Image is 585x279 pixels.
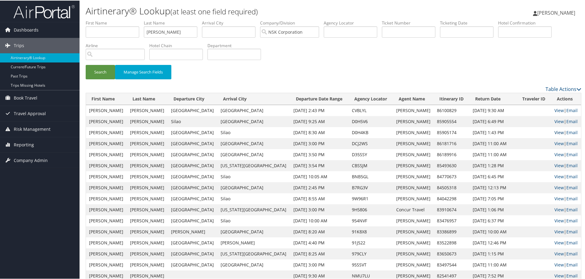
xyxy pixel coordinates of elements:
[13,4,75,18] img: airportal-logo.png
[14,22,39,37] span: Dashboards
[86,160,127,171] td: [PERSON_NAME]
[554,162,564,168] a: View
[393,115,434,126] td: [PERSON_NAME]
[434,259,470,270] td: 83497544
[470,126,517,138] td: [DATE] 1:43 PM
[86,182,127,193] td: [PERSON_NAME]
[434,248,470,259] td: 83650673
[14,152,48,168] span: Company Admin
[566,118,578,124] a: Email
[551,104,581,115] td: |
[393,226,434,237] td: [PERSON_NAME]
[127,182,168,193] td: [PERSON_NAME]
[349,226,393,237] td: 91K8X8
[168,149,218,160] td: [GEOGRAPHIC_DATA]
[290,92,349,104] th: Departure Date Range: activate to sort column ascending
[470,215,517,226] td: [DATE] 6:37 PM
[218,104,290,115] td: [GEOGRAPHIC_DATA]
[434,215,470,226] td: 83476957
[218,226,290,237] td: [GEOGRAPHIC_DATA]
[470,248,517,259] td: [DATE] 1:15 PM
[218,182,290,193] td: [GEOGRAPHIC_DATA]
[470,259,517,270] td: [DATE] 11:00 AM
[440,19,498,25] label: Ticketing Date
[218,126,290,138] td: Silao
[551,115,581,126] td: |
[551,182,581,193] td: |
[127,193,168,204] td: [PERSON_NAME]
[349,149,393,160] td: D35SSY
[168,115,218,126] td: Silao
[86,226,127,237] td: [PERSON_NAME]
[434,138,470,149] td: 86181716
[551,237,581,248] td: |
[470,237,517,248] td: [DATE] 12:46 PM
[434,182,470,193] td: 84505318
[554,107,564,113] a: View
[434,126,470,138] td: 85905174
[168,237,218,248] td: [GEOGRAPHIC_DATA]
[260,19,324,25] label: Company/Division
[554,250,564,256] a: View
[127,92,168,104] th: Last Name: activate to sort column ascending
[86,149,127,160] td: [PERSON_NAME]
[551,193,581,204] td: |
[533,3,581,21] a: [PERSON_NAME]
[498,19,556,25] label: Hotel Confirmation
[144,19,202,25] label: Last Name
[115,64,171,79] button: Manage Search Fields
[551,226,581,237] td: |
[168,182,218,193] td: [GEOGRAPHIC_DATA]
[434,237,470,248] td: 83522898
[349,259,393,270] td: 95SSVT
[127,138,168,149] td: [PERSON_NAME]
[554,261,564,267] a: View
[168,204,218,215] td: [GEOGRAPHIC_DATA]
[434,204,470,215] td: 83910674
[218,115,290,126] td: [GEOGRAPHIC_DATA]
[393,259,434,270] td: [PERSON_NAME]
[566,195,578,201] a: Email
[168,171,218,182] td: [GEOGRAPHIC_DATA]
[149,42,207,48] label: Hotel Chain
[290,237,349,248] td: [DATE] 4:40 PM
[470,182,517,193] td: [DATE] 12:13 PM
[393,248,434,259] td: [PERSON_NAME]
[349,138,393,149] td: DCJ2WS
[554,118,564,124] a: View
[207,42,266,48] label: Department
[86,115,127,126] td: [PERSON_NAME]
[382,19,440,25] label: Ticket Number
[470,138,517,149] td: [DATE] 11:00 AM
[86,204,127,215] td: [PERSON_NAME]
[551,204,581,215] td: |
[86,126,127,138] td: [PERSON_NAME]
[290,182,349,193] td: [DATE] 2:45 PM
[349,215,393,226] td: 954NVF
[218,171,290,182] td: Silao
[290,138,349,149] td: [DATE] 3:00 PM
[349,104,393,115] td: CVBLYL
[566,206,578,212] a: Email
[127,259,168,270] td: [PERSON_NAME]
[14,105,46,121] span: Travel Approval
[127,115,168,126] td: [PERSON_NAME]
[290,226,349,237] td: [DATE] 8:20 AM
[218,149,290,160] td: [GEOGRAPHIC_DATA]
[554,239,564,245] a: View
[290,126,349,138] td: [DATE] 8:30 AM
[470,204,517,215] td: [DATE] 1:06 PM
[168,226,218,237] td: [PERSON_NAME]
[470,149,517,160] td: [DATE] 11:00 AM
[349,160,393,171] td: CBSSJM
[127,171,168,182] td: [PERSON_NAME]
[566,261,578,267] a: Email
[127,149,168,160] td: [PERSON_NAME]
[86,104,127,115] td: [PERSON_NAME]
[349,237,393,248] td: 91J522
[349,171,393,182] td: BNB5GL
[566,173,578,179] a: Email
[127,204,168,215] td: [PERSON_NAME]
[14,137,34,152] span: Reporting
[554,151,564,157] a: View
